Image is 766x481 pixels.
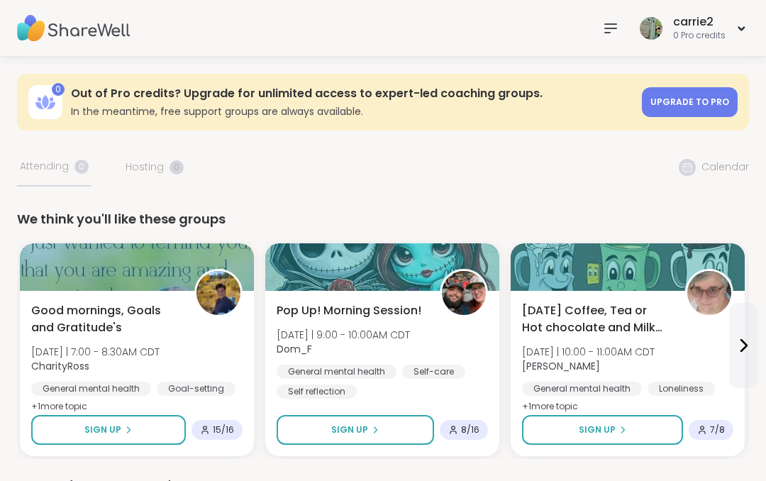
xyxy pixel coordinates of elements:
button: Sign Up [31,415,186,445]
h3: Out of Pro credits? Upgrade for unlimited access to expert-led coaching groups. [71,86,633,101]
span: 15 / 16 [213,424,234,436]
button: Sign Up [522,415,683,445]
span: Sign Up [331,424,368,436]
span: 7 / 8 [710,424,725,436]
div: carrie2 [673,14,726,30]
span: Sign Up [579,424,616,436]
span: Upgrade to Pro [650,96,729,108]
span: [DATE] | 7:00 - 8:30AM CDT [31,345,160,359]
span: [DATE] | 10:00 - 11:00AM CDT [522,345,655,359]
img: ShareWell Nav Logo [17,4,131,53]
a: Upgrade to Pro [642,87,738,117]
img: Susan [687,271,731,315]
img: CharityRoss [196,271,240,315]
b: Dom_F [277,342,312,356]
b: CharityRoss [31,359,89,373]
span: Pop Up! Morning Session! [277,302,421,319]
span: Sign Up [84,424,121,436]
img: carrie2 [640,17,662,40]
button: Sign Up [277,415,434,445]
div: 0 [52,83,65,96]
div: Self reflection [277,385,357,399]
b: [PERSON_NAME] [522,359,600,373]
div: General mental health [31,382,151,396]
h3: In the meantime, free support groups are always available. [71,104,633,118]
span: 8 / 16 [461,424,479,436]
div: Self-care [402,365,465,379]
div: 0 Pro credits [673,30,726,42]
div: Goal-setting [157,382,235,396]
div: Loneliness [648,382,715,396]
span: Good mornings, Goals and Gratitude's [31,302,179,336]
span: [DATE] Coffee, Tea or Hot chocolate and Milk Club [522,302,670,336]
div: General mental health [277,365,396,379]
span: [DATE] | 9:00 - 10:00AM CDT [277,328,410,342]
img: Dom_F [442,271,486,315]
div: We think you'll like these groups [17,209,749,229]
div: General mental health [522,382,642,396]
